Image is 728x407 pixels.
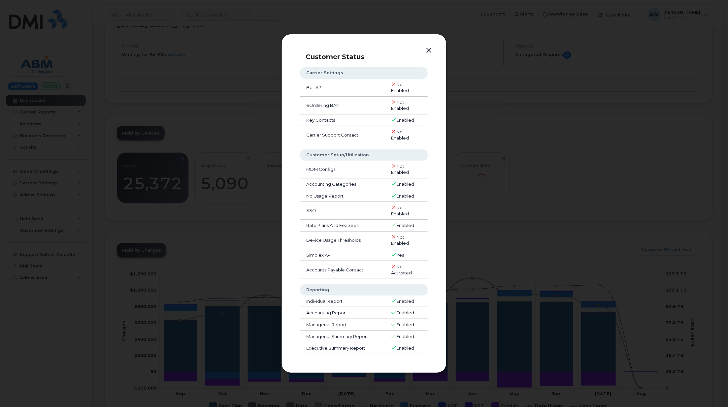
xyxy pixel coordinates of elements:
[396,322,414,327] span: Enabled
[391,164,409,175] span: Not Enabled
[300,79,385,97] td: Bell API
[396,193,414,199] span: Enabled
[300,249,385,261] td: Simplex API
[396,117,414,123] span: Enabled
[396,223,414,228] span: Enabled
[391,100,409,111] span: Not Enabled
[300,296,385,307] td: Individual Report
[391,82,409,93] span: Not Enabled
[300,284,428,296] th: Reporting
[300,331,385,343] td: Managerial Summary Report
[391,235,409,246] span: Not Enabled
[391,129,409,141] span: Not Enabled
[391,205,409,216] span: Not Enabled
[300,220,385,232] td: Rate Plans And Features
[300,232,385,249] td: Device Usage Thresholds
[300,161,385,178] td: MDM Configs
[300,202,385,220] td: SSO
[396,334,414,339] span: Enabled
[396,181,414,187] span: Enabled
[306,53,434,61] p: Customer Status
[300,149,428,161] th: Customer Setup/Utilization
[300,178,385,190] td: Accounting Categories
[300,114,385,126] td: Key Contacts
[300,67,428,78] th: Carrier Settings
[300,126,385,144] td: Carrier Support Contact
[300,261,385,279] td: Accounts Payable Contact
[391,264,412,275] span: Not Activated
[396,345,414,351] span: Enabled
[300,190,385,202] td: No Usage Report
[396,252,404,258] span: Yes
[300,342,385,354] td: Executive Summary Report
[300,97,385,114] td: eOrdering BAN
[396,310,414,315] span: Enabled
[396,298,414,304] span: Enabled
[300,307,385,319] td: Accounting Report
[300,319,385,331] td: Managerial Report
